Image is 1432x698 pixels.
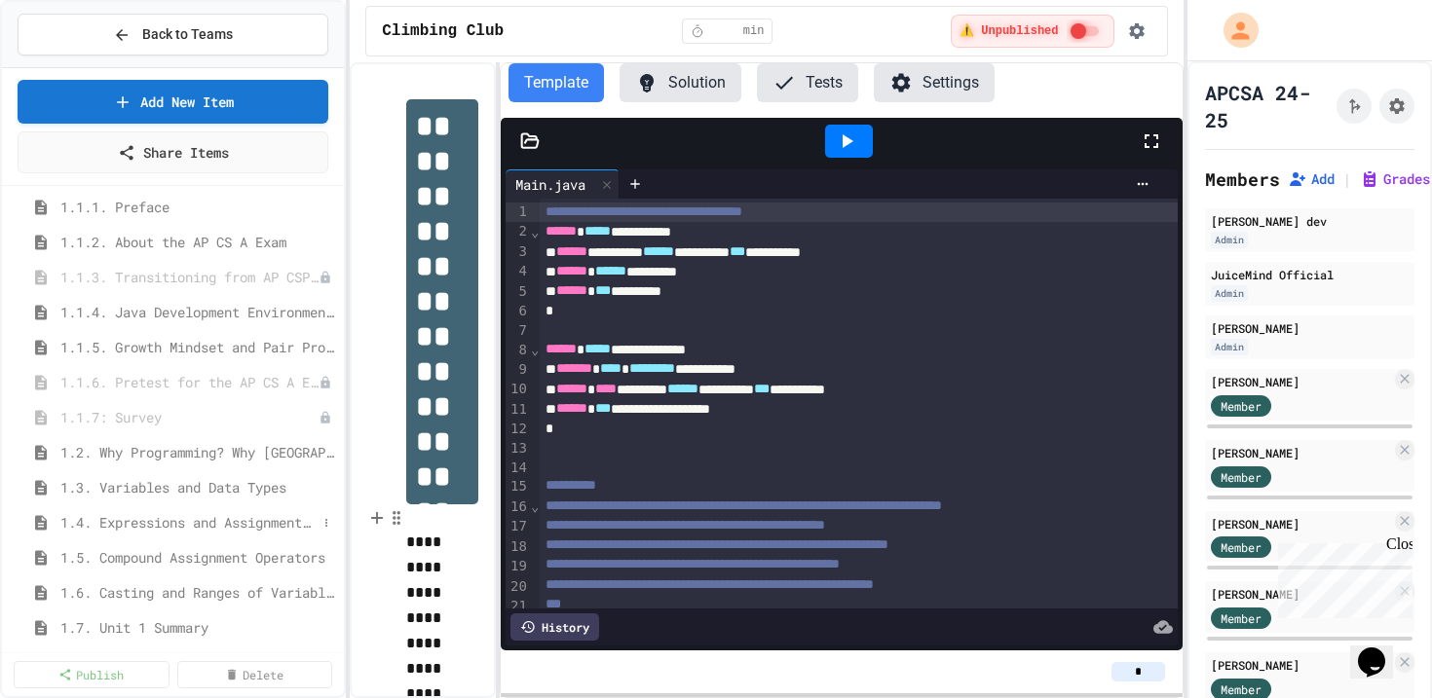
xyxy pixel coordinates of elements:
[509,63,604,102] button: Template
[1379,89,1414,124] button: Assignment Settings
[1211,232,1248,248] div: Admin
[506,262,530,281] div: 4
[1221,680,1262,698] span: Member
[506,597,530,616] div: 21
[319,271,332,284] div: Unpublished
[14,661,170,688] a: Publish
[530,342,540,357] span: Fold line
[60,302,336,322] span: 1.1.4. Java Development Environments
[506,282,530,302] div: 5
[530,224,540,239] span: Fold line
[506,400,530,420] div: 11
[60,267,319,287] span: 1.1.3. Transitioning from AP CSP to AP CS A
[1221,397,1262,415] span: Member
[319,411,332,424] div: Unpublished
[60,512,317,533] span: 1.4. Expressions and Assignment Statements
[60,582,336,603] span: 1.6. Casting and Ranges of Variables
[1211,515,1391,533] div: [PERSON_NAME]
[506,459,530,478] div: 14
[1211,373,1391,390] div: [PERSON_NAME]
[757,63,858,102] button: Tests
[60,617,336,638] span: 1.7. Unit 1 Summary
[1211,656,1391,674] div: [PERSON_NAME]
[1205,79,1329,133] h1: APCSA 24-25
[1360,169,1430,189] button: Grades
[506,477,530,496] div: 15
[1350,620,1413,679] iframe: chat widget
[506,557,530,576] div: 19
[949,15,1115,49] div: ⚠️ Students cannot see this content! Click the toggle to publish it and make it visible to your c...
[743,23,765,39] span: min
[60,372,319,392] span: 1.1.6. Pretest for the AP CS A Exam
[1211,285,1248,302] div: Admin
[506,302,530,321] div: 6
[1211,212,1409,230] div: [PERSON_NAME] dev
[506,537,530,557] div: 18
[382,19,504,43] span: Climbing Club
[1221,538,1262,556] span: Member
[1203,8,1263,53] div: My Account
[874,63,995,102] button: Settings
[317,513,336,533] button: More options
[506,577,530,597] div: 20
[510,613,599,641] div: History
[1211,319,1409,337] div: [PERSON_NAME]
[18,131,328,173] a: Share Items
[506,341,530,360] div: 8
[1337,89,1372,124] button: Click to see fork details
[620,63,741,102] button: Solution
[60,337,336,357] span: 1.1.5. Growth Mindset and Pair Programming
[506,420,530,439] div: 12
[1205,165,1280,193] h2: Members
[959,23,1059,39] span: ⚠️ Unpublished
[60,197,336,217] span: 1.1.1. Preface
[60,442,336,462] span: 1.2. Why Programming? Why [GEOGRAPHIC_DATA]?
[1211,266,1409,283] div: JuiceMind Official
[1211,339,1248,355] div: Admin
[8,8,134,124] div: Chat with us now!Close
[18,14,328,55] button: Back to Teams
[506,202,530,222] div: 1
[177,661,333,688] a: Delete
[506,439,530,459] div: 13
[60,407,319,427] span: 1.1.7: Survey
[506,169,620,199] div: Main.java
[142,24,233,45] span: Back to Teams
[60,477,336,497] span: 1.3. Variables and Data Types
[506,174,595,195] div: Main.java
[60,232,336,252] span: 1.1.2. About the AP CS A Exam
[1342,167,1352,191] span: |
[506,222,530,241] div: 2
[319,376,332,389] div: Unpublished
[506,242,530,262] div: 3
[530,498,540,514] span: Fold line
[506,380,530,399] div: 10
[1221,468,1262,486] span: Member
[1211,444,1391,461] div: [PERSON_NAME]
[18,80,328,124] a: Add New Item
[1221,609,1262,627] span: Member
[506,517,530,536] div: 17
[1288,169,1335,189] button: Add
[60,547,336,568] span: 1.5. Compound Assignment Operators
[506,321,530,341] div: 7
[506,360,530,380] div: 9
[1270,535,1413,618] iframe: chat widget
[506,497,530,517] div: 16
[1211,585,1391,603] div: [PERSON_NAME]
